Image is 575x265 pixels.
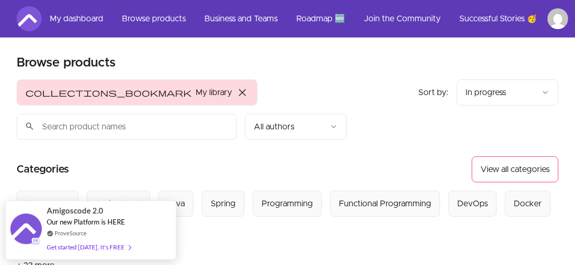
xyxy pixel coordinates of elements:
button: View all categories [472,156,558,182]
button: Product sort options [457,79,558,105]
button: Filter by author [245,114,347,140]
span: search [25,119,34,134]
div: Technology [25,197,70,210]
div: Functional Programming [339,197,431,210]
h2: Browse products [17,55,116,71]
div: Get started [DATE]. It's FREE [47,241,131,253]
a: Business and Teams [196,6,286,31]
a: Roadmap 🆕 [288,6,353,31]
nav: Main [42,6,568,31]
h2: Categories [17,156,69,182]
div: DevOps [457,197,488,210]
button: Filter by My library [17,79,257,105]
span: Amigoscode 2.0 [47,205,103,217]
div: Java [167,197,185,210]
a: ProveSource [54,229,87,237]
a: Successful Stories 🥳 [451,6,545,31]
div: Docker [514,197,542,210]
a: Join the Community [355,6,449,31]
div: Spring Boot [95,197,141,210]
div: Programming [262,197,313,210]
span: collections_bookmark [25,86,191,99]
span: close [236,86,249,99]
a: Browse products [114,6,194,31]
input: Search product names [17,114,237,140]
span: Sort by: [418,88,448,97]
span: Our new Platform is HERE [47,218,125,226]
img: Profile image for Oribi Nathan Ibingo Dorothy [547,8,568,29]
div: Spring [211,197,236,210]
img: Amigoscode logo [17,6,42,31]
img: provesource social proof notification image [10,214,42,247]
a: My dashboard [42,6,112,31]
